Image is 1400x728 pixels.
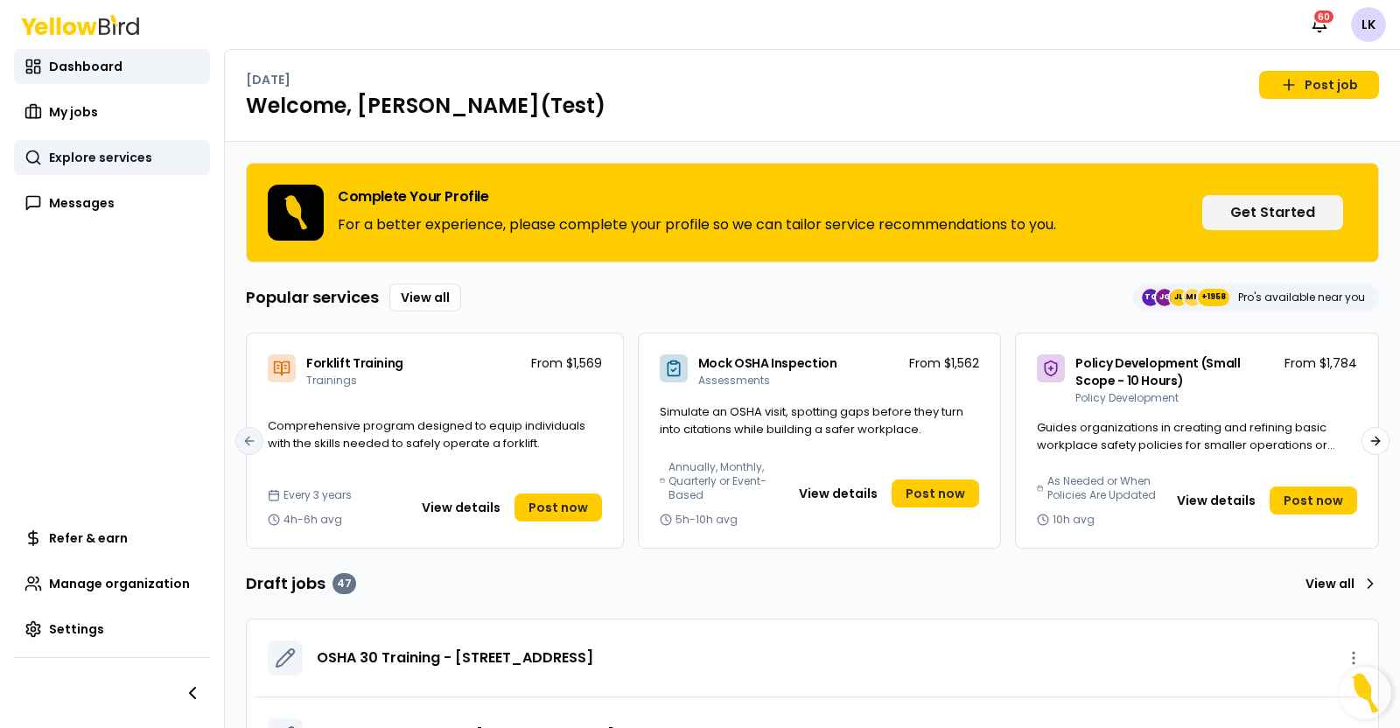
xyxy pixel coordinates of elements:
[389,283,461,311] a: View all
[1037,419,1335,470] span: Guides organizations in creating and refining basic workplace safety policies for smaller operati...
[246,163,1379,262] div: Complete Your ProfileFor a better experience, please complete your profile so we can tailor servi...
[411,493,511,521] button: View details
[49,620,104,638] span: Settings
[49,575,190,592] span: Manage organization
[246,92,1379,120] h1: Welcome, [PERSON_NAME](Test)
[892,479,979,507] a: Post now
[14,185,210,220] a: Messages
[1270,486,1357,514] a: Post now
[528,499,588,516] span: Post now
[668,460,781,502] span: Annually, Monthly, Quarterly or Event-Based
[338,190,1056,204] h3: Complete Your Profile
[1302,7,1337,42] button: 60
[675,513,738,527] span: 5h-10h avg
[14,566,210,601] a: Manage organization
[1284,354,1357,372] p: From $1,784
[788,479,888,507] button: View details
[1339,667,1391,719] button: Open Resource Center
[14,49,210,84] a: Dashboard
[906,485,965,502] span: Post now
[1184,289,1201,306] span: MH
[49,103,98,121] span: My jobs
[246,285,379,310] h3: Popular services
[49,58,122,75] span: Dashboard
[514,493,602,521] a: Post now
[14,94,210,129] a: My jobs
[1053,513,1095,527] span: 10h avg
[1202,195,1343,230] button: Get Started
[660,403,963,437] span: Simulate an OSHA visit, spotting gaps before they turn into citations while building a safer work...
[1075,390,1179,405] span: Policy Development
[338,214,1056,235] p: For a better experience, please complete your profile so we can tailor service recommendations to...
[14,521,210,556] a: Refer & earn
[332,573,356,594] div: 47
[14,612,210,647] a: Settings
[49,529,128,547] span: Refer & earn
[14,140,210,175] a: Explore services
[909,354,979,372] p: From $1,562
[246,71,290,88] p: [DATE]
[531,354,602,372] p: From $1,569
[49,194,115,212] span: Messages
[1142,289,1159,306] span: TC
[1166,486,1266,514] button: View details
[1259,71,1379,99] a: Post job
[246,571,356,596] h3: Draft jobs
[1047,474,1159,502] span: As Needed or When Policies Are Updated
[1351,7,1386,42] span: LK
[283,488,352,502] span: Every 3 years
[283,513,342,527] span: 4h-6h avg
[1284,492,1343,509] span: Post now
[49,149,152,166] span: Explore services
[1238,290,1365,304] p: Pro's available near you
[698,354,837,372] span: Mock OSHA Inspection
[1170,289,1187,306] span: JL
[306,373,357,388] span: Trainings
[317,647,593,668] a: OSHA 30 Training - [STREET_ADDRESS]
[306,354,403,372] span: Forklift Training
[1312,9,1335,24] div: 60
[1075,354,1240,389] span: Policy Development (Small Scope - 10 Hours)
[268,417,585,451] span: Comprehensive program designed to equip individuals with the skills needed to safely operate a fo...
[1298,570,1379,598] a: View all
[1201,289,1226,306] span: +1958
[698,373,770,388] span: Assessments
[1156,289,1173,306] span: JG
